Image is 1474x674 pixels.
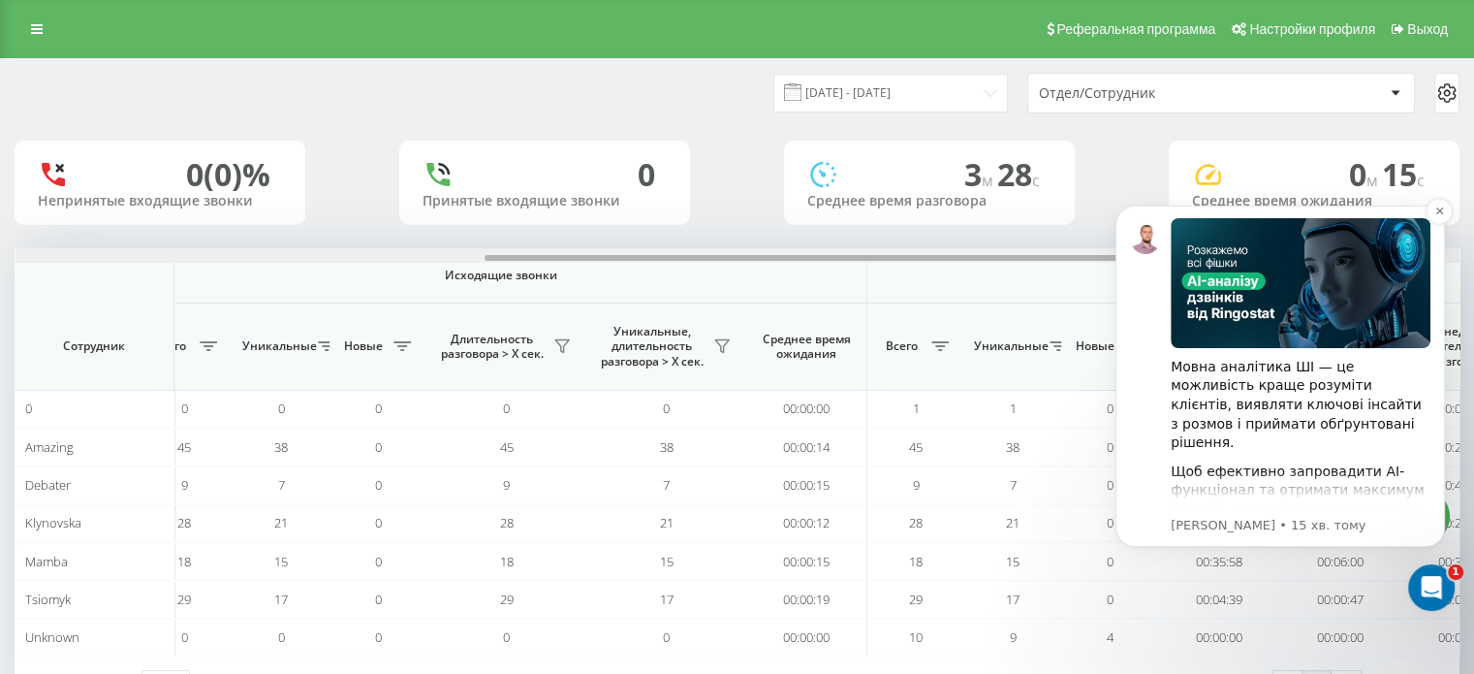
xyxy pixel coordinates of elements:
div: Непринятые входящие звонки [38,193,282,209]
span: Исходящие звонки [181,268,822,283]
span: Новые [1071,338,1119,354]
span: 0 [278,628,285,646]
span: 0 [503,400,510,417]
span: 7 [663,476,670,494]
span: 17 [660,591,674,608]
span: 29 [500,591,514,608]
span: 0 [25,400,32,417]
iframe: Intercom live chat [1408,564,1455,611]
span: 9 [503,476,510,494]
td: 00:00:15 [746,466,867,504]
span: 0 [278,400,285,417]
span: 18 [909,553,923,570]
td: 00:00:00 [15,504,136,542]
span: 9 [913,476,920,494]
div: 0 [638,156,655,193]
span: 29 [909,591,923,608]
span: 0 [375,514,382,531]
span: Tsiomyk [25,591,71,608]
span: Debater [25,476,71,494]
span: 29 [177,591,191,608]
span: Уникальные [974,338,1044,354]
span: Unknown [25,628,79,646]
span: 7 [1010,476,1017,494]
span: 38 [274,438,288,456]
span: 0 [181,628,188,646]
span: 21 [660,514,674,531]
span: Среднее время ожидания [761,332,852,362]
span: Mamba [25,553,68,570]
span: c [1417,170,1425,191]
span: 1 [1448,564,1463,580]
td: 00:00:00 [1279,619,1400,657]
span: 15 [274,553,288,570]
span: 4 [1107,628,1113,646]
span: 28 [997,153,1040,195]
span: 0 [375,628,382,646]
iframe: Intercom notifications повідомлення [1086,177,1474,622]
div: Принятые входящие звонки [423,193,667,209]
span: 0 [375,591,382,608]
span: Новые [339,338,388,354]
span: 3 [964,153,997,195]
span: Amazing [25,438,74,456]
span: 15 [660,553,674,570]
span: 18 [177,553,191,570]
span: 0 [663,400,670,417]
td: 00:00:00 [746,619,867,657]
span: 0 [503,628,510,646]
td: 00:00:12 [746,504,867,542]
span: 28 [909,514,923,531]
span: м [1366,170,1382,191]
span: 28 [177,514,191,531]
span: 38 [660,438,674,456]
span: 15 [1382,153,1425,195]
span: 17 [274,591,288,608]
span: Всего [877,338,925,354]
span: 21 [1006,514,1019,531]
span: 45 [909,438,923,456]
span: 9 [1010,628,1017,646]
span: 15 [1006,553,1019,570]
td: 00:00:00 [1158,619,1279,657]
span: Длительность разговора > Х сек. [436,332,548,362]
span: 7 [278,476,285,494]
span: Выход [1407,21,1448,37]
span: 1 [913,400,920,417]
span: 9 [181,476,188,494]
span: Настройки профиля [1249,21,1375,37]
span: c [1032,170,1040,191]
span: 45 [177,438,191,456]
span: 0 [375,553,382,570]
span: Реферальная программа [1056,21,1215,37]
td: 00:00:00 [746,390,867,428]
span: 45 [500,438,514,456]
td: 00:00:00 [15,581,136,619]
td: 00:00:00 [15,466,136,504]
div: Отдел/Сотрудник [1039,85,1270,102]
span: 38 [1006,438,1019,456]
span: 0 [375,400,382,417]
span: 0 [1349,153,1382,195]
span: 21 [274,514,288,531]
span: м [982,170,997,191]
span: Klynovska [25,514,81,531]
div: 0 (0)% [186,156,270,193]
span: 10 [909,628,923,646]
span: Уникальные, длительность разговора > Х сек. [596,324,707,369]
td: 00:00:19 [746,581,867,619]
span: 18 [500,553,514,570]
span: Сотрудник [31,338,157,354]
td: 00:00:14 [746,428,867,465]
span: 0 [375,476,382,494]
span: 0 [663,628,670,646]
